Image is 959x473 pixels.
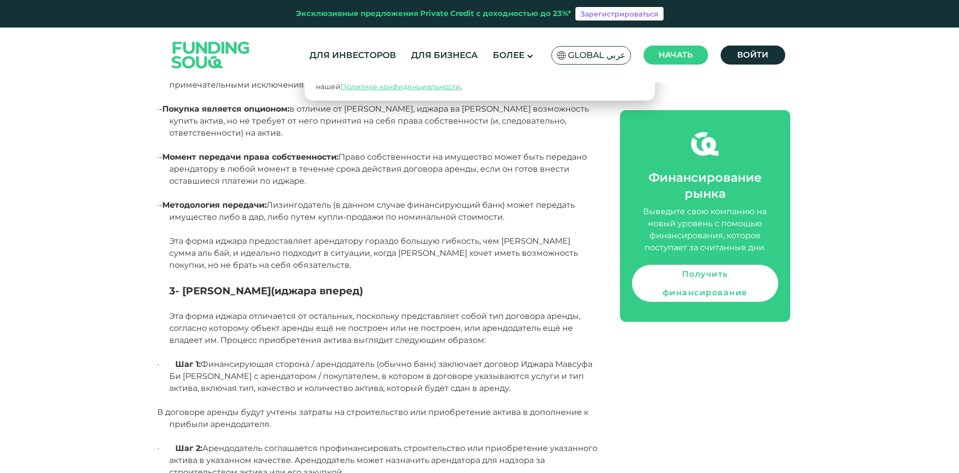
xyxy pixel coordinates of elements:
[157,152,159,162] font: ·
[461,82,462,91] font: .
[159,200,162,210] font: -
[157,200,159,210] font: ·
[169,104,589,138] font: в отличие от [PERSON_NAME], иджара ва [PERSON_NAME] возможность купить актив, но не требует от не...
[316,72,522,91] font: Подробнее см. в нашей
[157,359,159,369] font: ·
[575,7,664,21] a: Зарегистрироваться
[175,443,202,453] font: Шаг 2:
[169,285,271,297] font: 3- [PERSON_NAME]
[169,236,578,270] font: Эта форма иджара предоставляет арендатору гораздо большую гибкость, чем [PERSON_NAME] сумма аль б...
[557,51,566,60] img: Флаг ЮАР
[493,50,524,60] font: Более
[737,50,768,60] font: Войти
[162,30,260,81] img: Логотип
[159,152,162,162] font: -
[411,50,478,60] font: Для бизнеса
[296,9,571,18] font: Эксклюзивные предложения Private Credit с доходностью до 23%*
[162,152,339,162] font: Момент передачи права собственности:
[162,200,266,210] font: Методология передачи:
[649,170,762,201] font: Финансирование рынка
[271,285,363,297] font: (иджара вперед)
[169,359,592,393] font: Финансирующая сторона / арендодатель (обычно банк) заключает договор Иджара Мавсуфа Би [PERSON_NA...
[632,265,778,302] a: Получить финансирование
[691,130,719,158] img: fsicon
[169,311,580,345] font: Эта форма иджара отличается от остальных, поскольку представляет собой тип договора аренды, согла...
[663,269,748,297] font: Получить финансирование
[169,200,575,222] font: Лизингодатель (в данном случае финансирующий банк) может передать имущество либо в дар, либо путе...
[659,50,693,60] font: Начать
[309,50,396,60] font: Для инвесторов
[409,47,480,64] a: Для бизнеса
[162,104,289,114] font: Покупка является опционом:
[169,152,587,186] font: Право собственности на имущество может быть передано арендатору в любой момент в течение срока де...
[169,56,597,90] font: Эта форма иджара очень похожа на иджара [PERSON_NAME], особенно когда речь идет о подписании отде...
[157,104,159,114] font: ·
[580,10,659,19] font: Зарегистрироваться
[159,104,162,114] font: -
[307,47,399,64] a: Для инвесторов
[157,407,588,429] font: В договоре аренды будут учтены затраты на строительство или приобретение актива в дополнение к пр...
[157,443,159,453] font: ·
[341,82,461,91] a: Политике конфиденциальности
[721,46,785,65] a: Войти
[643,207,767,252] font: Выведите свою компанию на новый уровень с помощью финансирования, которое поступает за считанные ...
[175,359,201,369] font: Шаг 1:
[568,50,625,60] font: Global عربي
